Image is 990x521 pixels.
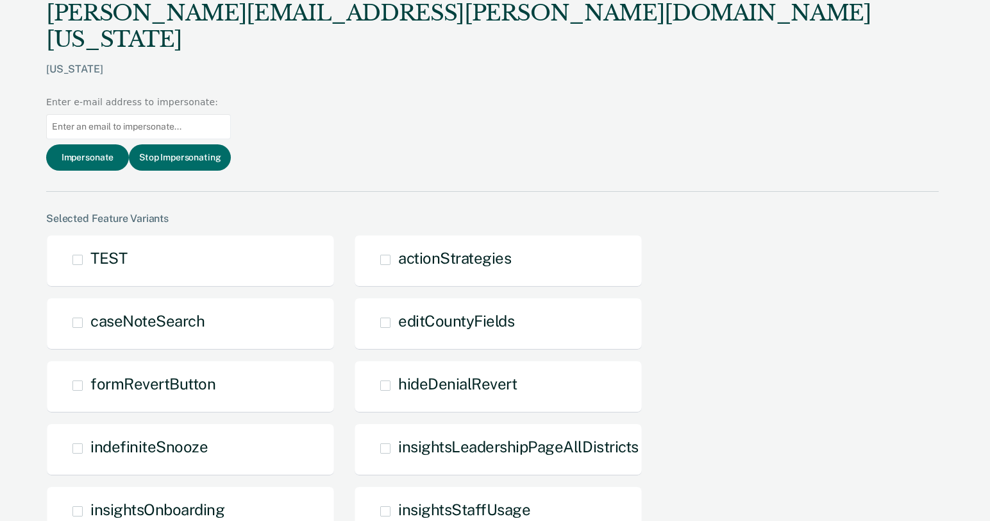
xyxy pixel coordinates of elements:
[398,375,517,393] span: hideDenialRevert
[398,249,511,267] span: actionStrategies
[46,212,939,225] div: Selected Feature Variants
[398,500,530,518] span: insightsStaffUsage
[90,500,224,518] span: insightsOnboarding
[398,438,639,456] span: insightsLeadershipPageAllDistricts
[46,63,939,96] div: [US_STATE]
[90,312,205,330] span: caseNoteSearch
[90,375,215,393] span: formRevertButton
[46,96,231,109] div: Enter e-mail address to impersonate:
[90,438,208,456] span: indefiniteSnooze
[90,249,127,267] span: TEST
[398,312,514,330] span: editCountyFields
[129,144,231,171] button: Stop Impersonating
[46,144,129,171] button: Impersonate
[46,114,231,139] input: Enter an email to impersonate...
